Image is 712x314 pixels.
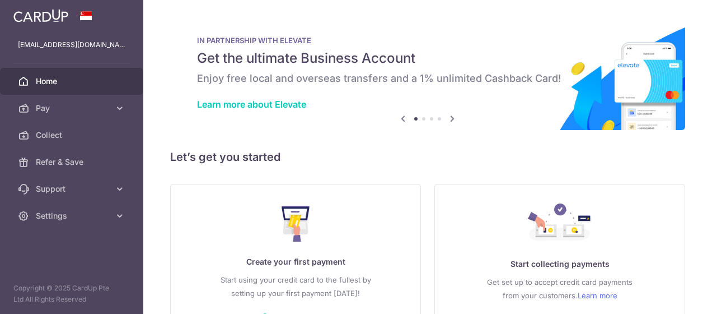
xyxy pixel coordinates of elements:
p: Start using your credit card to the fullest by setting up your first payment [DATE]! [193,273,398,300]
img: Make Payment [282,206,310,242]
p: [EMAIL_ADDRESS][DOMAIN_NAME] [18,39,125,50]
span: Refer & Save [36,156,110,168]
span: Pay [36,103,110,114]
img: Collect Payment [528,204,592,244]
img: Renovation banner [170,18,685,130]
a: Learn more about Elevate [197,99,306,110]
h5: Let’s get you started [170,148,685,166]
h5: Get the ultimate Business Account [197,49,658,67]
span: Support [36,183,110,195]
p: IN PARTNERSHIP WITH ELEVATE [197,36,658,45]
a: Learn more [578,289,617,302]
span: Collect [36,130,110,141]
p: Create your first payment [193,255,398,269]
p: Start collecting payments [457,257,662,271]
p: Get set up to accept credit card payments from your customers. [457,275,662,302]
span: Settings [36,210,110,221]
h6: Enjoy free local and overseas transfers and a 1% unlimited Cashback Card! [197,72,658,85]
img: CardUp [13,9,68,22]
span: Home [36,76,110,87]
